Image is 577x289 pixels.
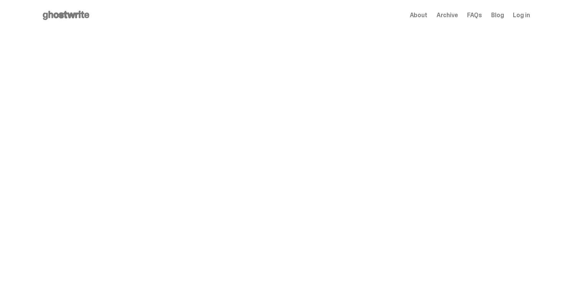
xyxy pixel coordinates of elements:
[467,12,482,18] a: FAQs
[437,12,458,18] a: Archive
[491,12,504,18] a: Blog
[513,12,530,18] a: Log in
[410,12,427,18] a: About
